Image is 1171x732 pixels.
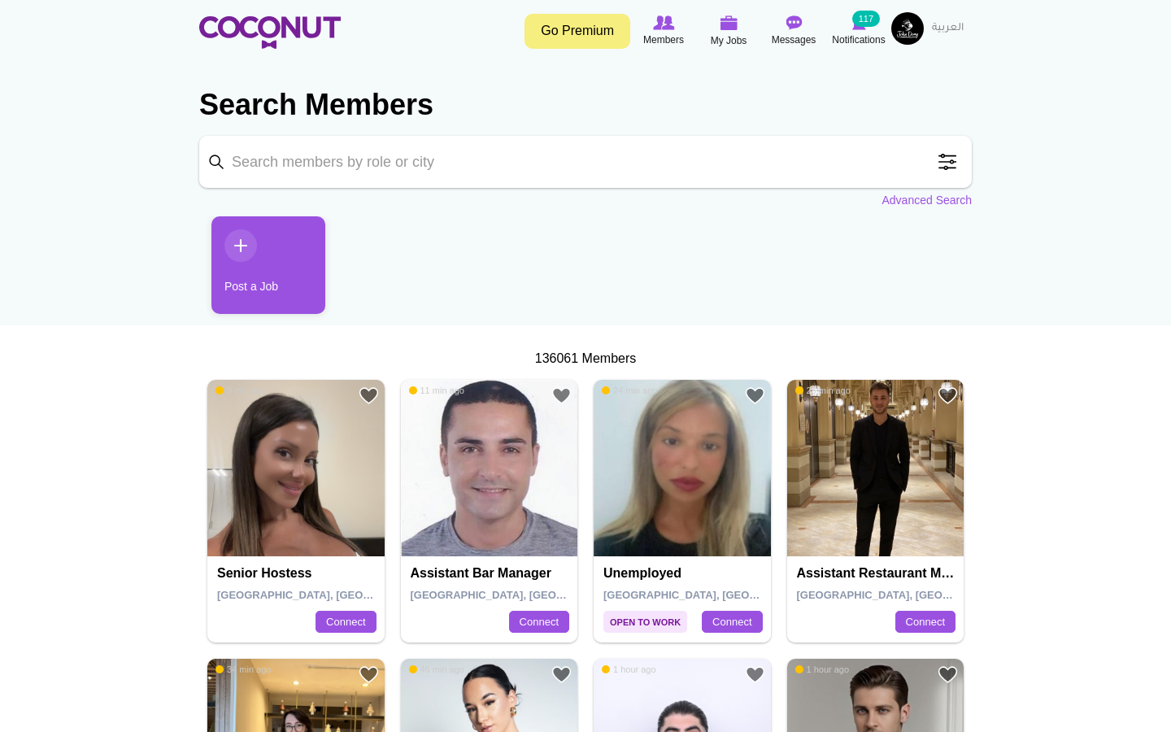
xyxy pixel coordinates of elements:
[602,385,657,396] span: 24 min ago
[199,216,313,326] li: 1 / 1
[199,85,972,124] h2: Search Members
[215,664,271,675] span: 34 min ago
[603,566,765,581] h4: Unemployed
[702,611,762,634] a: Connect
[795,664,850,675] span: 1 hour ago
[745,386,765,406] a: Add to Favourites
[359,664,379,685] a: Add to Favourites
[409,664,464,675] span: 46 min ago
[772,32,816,48] span: Messages
[797,566,959,581] h4: Assistant Restaurant Manager
[199,16,341,49] img: Home
[938,664,958,685] a: Add to Favourites
[786,15,802,30] img: Messages
[852,11,880,27] small: 117
[852,15,866,30] img: Notifications
[316,611,376,634] a: Connect
[211,216,325,314] a: Post a Job
[643,32,684,48] span: Members
[411,589,642,601] span: [GEOGRAPHIC_DATA], [GEOGRAPHIC_DATA]
[938,386,958,406] a: Add to Favourites
[745,664,765,685] a: Add to Favourites
[409,385,464,396] span: 11 min ago
[882,192,972,208] a: Advanced Search
[525,14,630,49] a: Go Premium
[602,664,656,675] span: 1 hour ago
[551,386,572,406] a: Add to Favourites
[795,385,851,396] span: 28 min ago
[826,12,891,50] a: Notifications Notifications 117
[217,566,379,581] h4: Senior hostess
[215,385,266,396] span: 9 min ago
[711,33,747,49] span: My Jobs
[199,136,972,188] input: Search members by role or city
[797,589,1029,601] span: [GEOGRAPHIC_DATA], [GEOGRAPHIC_DATA]
[217,589,449,601] span: [GEOGRAPHIC_DATA], [GEOGRAPHIC_DATA]
[696,12,761,50] a: My Jobs My Jobs
[603,589,835,601] span: [GEOGRAPHIC_DATA], [GEOGRAPHIC_DATA]
[895,611,956,634] a: Connect
[603,611,687,633] span: Open to Work
[832,32,885,48] span: Notifications
[411,566,572,581] h4: Assistant bar manager
[359,386,379,406] a: Add to Favourites
[631,12,696,50] a: Browse Members Members
[653,15,674,30] img: Browse Members
[761,12,826,50] a: Messages Messages
[924,12,972,45] a: العربية
[509,611,569,634] a: Connect
[551,664,572,685] a: Add to Favourites
[720,15,738,30] img: My Jobs
[199,350,972,368] div: 136061 Members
